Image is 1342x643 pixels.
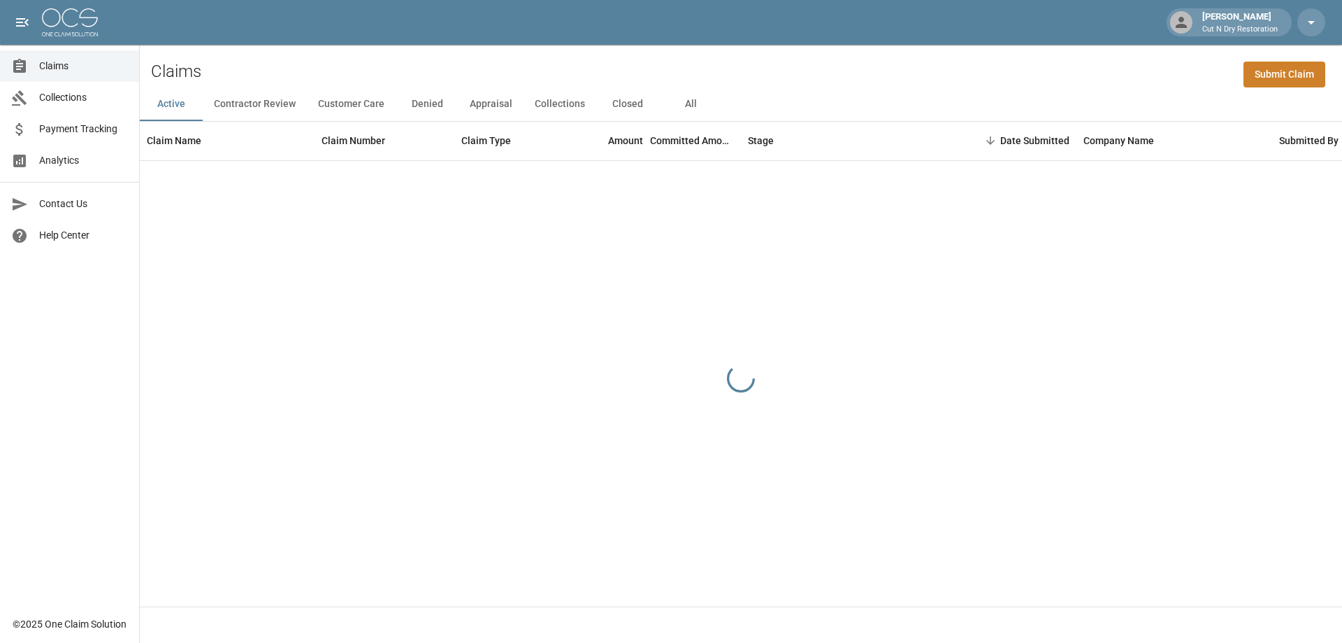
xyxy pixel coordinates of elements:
span: Help Center [39,228,128,243]
div: dynamic tabs [140,87,1342,121]
div: Claim Type [461,121,511,160]
span: Contact Us [39,197,128,211]
button: Sort [981,131,1000,150]
a: Submit Claim [1243,62,1325,87]
div: Claim Number [315,121,454,160]
div: Date Submitted [951,121,1076,160]
span: Payment Tracking [39,122,128,136]
div: Stage [748,121,774,160]
button: Closed [596,87,659,121]
button: Denied [396,87,459,121]
div: Stage [741,121,951,160]
div: [PERSON_NAME] [1197,10,1283,35]
button: Collections [524,87,596,121]
div: Claim Number [322,121,385,160]
div: Committed Amount [650,121,734,160]
button: Customer Care [307,87,396,121]
div: Claim Name [140,121,315,160]
div: Company Name [1076,121,1272,160]
span: Claims [39,59,128,73]
div: Claim Type [454,121,559,160]
div: Amount [559,121,650,160]
button: Contractor Review [203,87,307,121]
h2: Claims [151,62,201,82]
button: All [659,87,722,121]
div: Amount [608,121,643,160]
img: ocs-logo-white-transparent.png [42,8,98,36]
span: Analytics [39,153,128,168]
div: Date Submitted [1000,121,1069,160]
button: Appraisal [459,87,524,121]
div: Committed Amount [650,121,741,160]
div: Claim Name [147,121,201,160]
button: Active [140,87,203,121]
span: Collections [39,90,128,105]
div: © 2025 One Claim Solution [13,617,127,631]
button: open drawer [8,8,36,36]
div: Submitted By [1279,121,1339,160]
div: Company Name [1083,121,1154,160]
p: Cut N Dry Restoration [1202,24,1278,36]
